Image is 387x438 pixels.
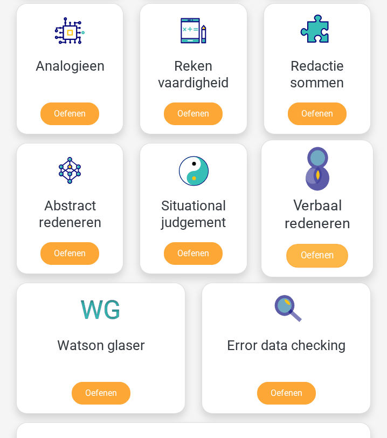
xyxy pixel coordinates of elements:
a: Oefenen [257,382,316,405]
a: Oefenen [286,244,348,268]
a: Oefenen [164,242,223,265]
a: Oefenen [288,102,347,125]
a: Oefenen [40,102,99,125]
a: Oefenen [72,382,130,405]
a: Oefenen [40,242,99,265]
a: Oefenen [164,102,223,125]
